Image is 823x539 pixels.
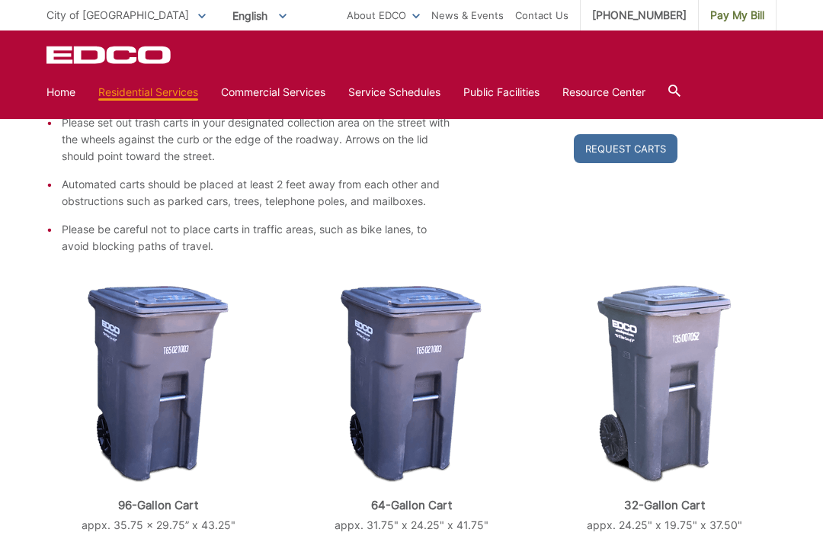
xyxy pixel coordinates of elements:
a: About EDCO [347,7,420,24]
a: Public Facilities [463,84,540,101]
a: Commercial Services [221,84,325,101]
a: News & Events [431,7,504,24]
li: Please be careful not to place carts in traffic areas, such as bike lanes, to avoid blocking path... [62,221,452,255]
img: cart-trash.png [88,285,229,483]
img: cart-trash.png [341,285,482,483]
li: Please set out trash carts in your designated collection area on the street with the wheels again... [62,114,452,165]
span: Pay My Bill [710,7,764,24]
span: English [221,3,298,28]
p: appx. 31.75" x 24.25" x 41.75" [299,517,524,534]
a: Home [46,84,75,101]
a: Resource Center [562,84,645,101]
p: 64-Gallon Cart [299,499,524,512]
span: City of [GEOGRAPHIC_DATA] [46,8,189,21]
a: Contact Us [515,7,568,24]
a: EDCD logo. Return to the homepage. [46,46,173,64]
p: 96-Gallon Cart [46,499,271,512]
p: appx. 35.75 x 29.75” x 43.25" [46,517,271,534]
li: Automated carts should be placed at least 2 feet away from each other and obstructions such as pa... [62,176,452,210]
a: Service Schedules [348,84,440,101]
a: Residential Services [98,84,198,101]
